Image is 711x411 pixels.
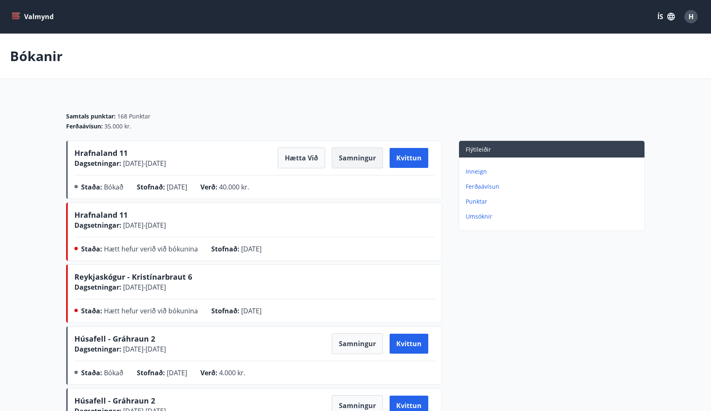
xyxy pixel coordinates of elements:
[104,368,123,377] span: Bókað
[241,306,262,315] span: [DATE]
[390,334,428,354] button: Kvittun
[466,145,491,153] span: Flýtileiðir
[74,148,128,158] span: Hrafnaland 11
[167,182,187,192] span: [DATE]
[137,182,165,192] span: Stofnað :
[81,244,102,253] span: Staða :
[278,148,325,168] button: Hætta við
[81,306,102,315] span: Staða :
[74,334,155,344] span: Húsafell - Gráhraun 2
[219,182,249,192] span: 40.000 kr.
[74,221,121,230] span: Dagsetningar :
[74,283,121,292] span: Dagsetningar :
[104,182,123,192] span: Bókað
[10,47,63,65] p: Bókanir
[74,345,121,354] span: Dagsetningar :
[653,9,679,24] button: ÍS
[332,148,383,168] button: Samningur
[219,368,245,377] span: 4.000 kr.
[121,221,166,230] span: [DATE] - [DATE]
[121,283,166,292] span: [DATE] - [DATE]
[121,159,166,168] span: [DATE] - [DATE]
[167,368,187,377] span: [DATE]
[74,272,192,282] span: Reykjaskógur - Kristínarbraut 6
[466,197,641,206] p: Punktar
[81,182,102,192] span: Staða :
[689,12,694,21] span: H
[104,306,198,315] span: Hætt hefur verið við bókunina
[332,333,383,354] button: Samningur
[74,396,155,406] span: Húsafell - Gráhraun 2
[10,9,57,24] button: menu
[466,167,641,176] p: Inneign
[121,345,166,354] span: [DATE] - [DATE]
[211,306,239,315] span: Stofnað :
[390,148,428,168] button: Kvittun
[466,182,641,191] p: Ferðaávísun
[66,122,103,130] span: Ferðaávísun :
[681,7,701,27] button: H
[66,112,116,121] span: Samtals punktar :
[117,112,151,121] span: 168 Punktar
[200,182,217,192] span: Verð :
[74,210,128,220] span: Hrafnaland 11
[74,159,121,168] span: Dagsetningar :
[81,368,102,377] span: Staða :
[104,122,131,130] span: 35.000 kr.
[241,244,262,253] span: [DATE]
[211,244,239,253] span: Stofnað :
[200,368,217,377] span: Verð :
[466,212,641,221] p: Umsóknir
[104,244,198,253] span: Hætt hefur verið við bókunina
[137,368,165,377] span: Stofnað :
